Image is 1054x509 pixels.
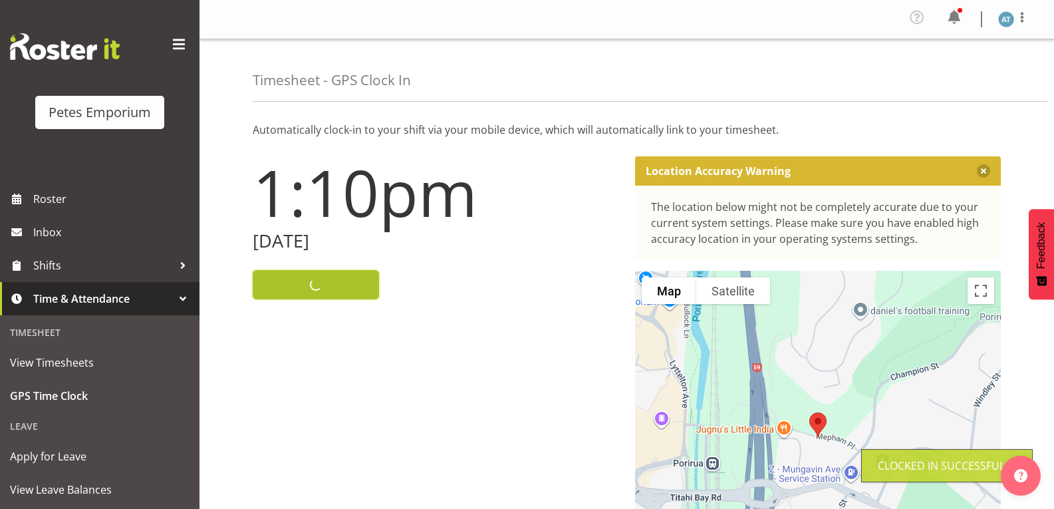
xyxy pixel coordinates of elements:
img: help-xxl-2.png [1014,469,1027,482]
h1: 1:10pm [253,156,619,228]
a: GPS Time Clock [3,379,196,413]
span: Shifts [33,255,173,275]
p: Location Accuracy Warning [646,164,791,178]
div: Petes Emporium [49,102,151,122]
div: Clocked in Successfully [878,458,1016,474]
a: View Leave Balances [3,473,196,506]
div: The location below might not be completely accurate due to your current system settings. Please m... [651,199,986,247]
p: Automatically clock-in to your shift via your mobile device, which will automatically link to you... [253,122,1001,138]
button: Close message [977,164,990,178]
button: Toggle fullscreen view [968,277,994,304]
div: Leave [3,413,196,440]
img: alex-micheal-taniwha5364.jpg [998,11,1014,27]
span: View Timesheets [10,353,190,373]
div: Timesheet [3,319,196,346]
img: Rosterit website logo [10,33,120,60]
button: Show satellite imagery [696,277,770,304]
button: Show street map [642,277,696,304]
span: Feedback [1035,222,1047,269]
h4: Timesheet - GPS Clock In [253,73,411,88]
span: View Leave Balances [10,480,190,500]
span: Time & Attendance [33,289,173,309]
span: Apply for Leave [10,446,190,466]
span: Roster [33,189,193,209]
a: View Timesheets [3,346,196,379]
h2: [DATE] [253,231,619,252]
span: GPS Time Clock [10,386,190,406]
button: Feedback - Show survey [1029,209,1054,299]
a: Apply for Leave [3,440,196,473]
span: Inbox [33,222,193,242]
